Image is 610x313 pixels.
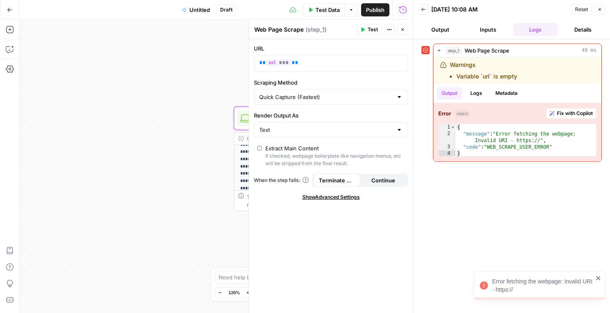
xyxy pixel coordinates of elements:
[361,3,389,16] button: Publish
[596,275,601,281] button: close
[454,110,470,117] span: object
[259,93,393,101] input: Quick Capture (Fastest)
[306,25,327,34] span: ( step_1 )
[228,289,240,296] span: 120%
[357,24,382,35] button: Test
[177,3,215,16] button: Untitled
[557,110,593,117] span: Fix with Copilot
[439,131,456,144] div: 2
[439,150,456,157] div: 4
[371,176,395,184] span: Continue
[438,109,451,117] strong: Error
[254,111,408,120] label: Render Output As
[492,277,593,294] div: Error fetching the webpage: Invalid URI - https://
[366,6,384,14] span: Publish
[437,87,462,99] button: Output
[575,6,588,13] span: Reset
[433,58,601,161] div: 49 ms
[234,53,387,77] div: WorkflowInput SettingsInputs
[303,3,345,16] button: Test Data
[456,72,517,81] li: Variable `url` is empty
[451,124,455,131] span: Toggle code folding, rows 1 through 4
[319,176,355,184] span: Terminate Workflow
[446,46,461,55] span: step_1
[513,23,558,36] button: Logs
[433,44,601,57] button: 49 ms
[254,78,408,87] label: Scraping Method
[418,23,463,36] button: Output
[360,174,407,187] button: Continue
[189,6,210,14] span: Untitled
[368,26,378,33] span: Test
[465,46,509,55] span: Web Page Scrape
[257,146,262,151] input: Extract Main ContentIf checked, webpage boilerplate like navigation menus, etc will be stripped f...
[234,241,387,265] div: Single OutputOutputEnd
[439,124,456,131] div: 1
[254,25,304,34] textarea: Web Page Scrape
[561,23,605,36] button: Details
[571,4,592,15] button: Reset
[220,6,232,14] span: Draft
[265,144,319,152] div: Extract Main Content
[439,144,456,150] div: 3
[315,6,340,14] span: Test Data
[582,47,596,54] span: 49 ms
[254,44,408,53] label: URL
[265,152,405,167] div: If checked, webpage boilerplate like navigation menus, etc will be stripped from the final result.
[450,61,517,81] div: Warnings
[302,193,360,201] span: Show Advanced Settings
[490,87,523,99] button: Metadata
[254,177,309,184] a: When the step fails:
[466,23,510,36] button: Inputs
[259,126,393,134] input: Text
[465,87,487,99] button: Logs
[546,108,596,119] button: Fix with Copilot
